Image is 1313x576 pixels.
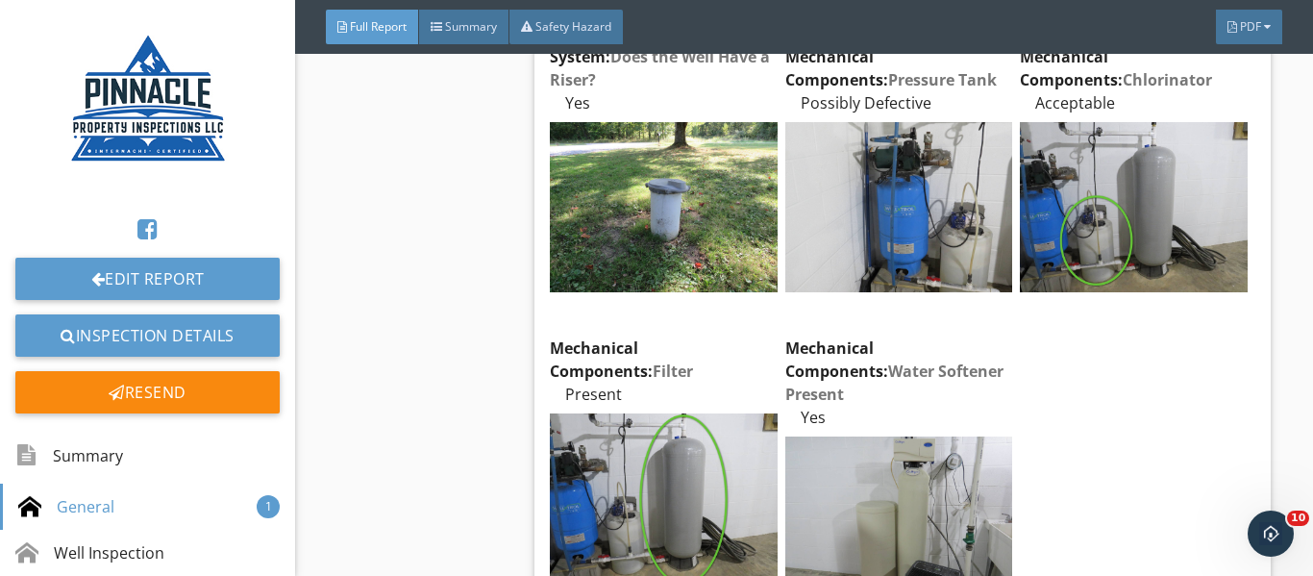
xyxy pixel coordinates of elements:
div: Yes [785,406,1020,429]
span: Water Softener Present [785,361,1003,405]
span: Summary [445,18,497,35]
div: Possibly Defective [785,91,1020,114]
div: Acceptable [1020,91,1254,114]
div: 1 [257,495,280,518]
span: Pressure Tank [888,69,997,90]
div: Yes [550,91,784,114]
div: Summary [15,439,123,472]
a: Inspection Details [15,314,280,357]
div: Well Inspection [15,541,164,564]
div: Resend [15,371,280,413]
img: PinnaclePropertyInspectionsLLC-logo.jpg [56,15,240,200]
img: data [785,122,1012,292]
img: data [1020,122,1247,292]
strong: Mechanical Components: [550,338,693,382]
span: 10 [1287,511,1309,526]
span: Filter [653,361,693,382]
div: Present [550,383,784,406]
strong: Mechanical Components: [785,338,1003,405]
div: General [18,495,114,518]
span: Safety Hazard [535,18,611,35]
a: Edit Report [15,258,280,300]
span: PDF [1240,18,1261,35]
span: Full Report [350,18,407,35]
iframe: Intercom live chat [1248,511,1294,557]
span: Chlorinator [1123,69,1212,90]
img: data [550,122,777,292]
